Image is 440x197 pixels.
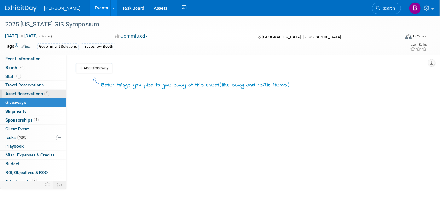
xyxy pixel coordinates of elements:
[365,33,428,42] div: Event Format
[410,43,427,46] div: Event Rating
[5,74,21,79] span: Staff
[76,63,112,73] a: Add Giveaway
[37,43,79,50] div: Government Solutions
[5,152,55,157] span: Misc. Expenses & Credits
[380,6,395,11] span: Search
[5,56,41,61] span: Event Information
[113,33,150,40] button: Committed
[5,179,37,184] span: Attachments
[0,55,66,63] a: Event Information
[5,161,20,166] span: Budget
[0,98,66,107] a: Giveaways
[0,133,66,142] a: Tasks100%
[0,125,66,133] a: Client Event
[20,66,23,69] i: Booth reservation complete
[0,151,66,159] a: Misc. Expenses & Credits
[42,181,53,189] td: Personalize Event Tab Strip
[101,81,290,89] div: Enter things you plan to give away at this event like swag and raffle items
[44,6,80,11] span: [PERSON_NAME]
[81,43,115,50] div: Tradeshow-Booth
[39,34,52,38] span: (3 days)
[53,181,66,189] td: Toggle Event Tabs
[5,43,32,50] td: Tags
[0,116,66,124] a: Sponsorships1
[17,135,27,140] span: 100%
[409,2,421,14] img: Buse Onen
[413,34,427,39] div: In-Person
[0,177,66,186] a: Attachments1
[18,33,24,38] span: to
[0,107,66,116] a: Shipments
[405,34,412,39] img: Format-Inperson.png
[5,100,26,105] span: Giveaways
[34,118,39,122] span: 1
[5,126,29,131] span: Client Event
[5,82,44,87] span: Travel Reservations
[0,168,66,177] a: ROI, Objectives & ROO
[5,91,49,96] span: Asset Reservations
[0,142,66,150] a: Playbook
[0,90,66,98] a: Asset Reservations1
[5,170,48,175] span: ROI, Objectives & ROO
[262,35,341,39] span: [GEOGRAPHIC_DATA], [GEOGRAPHIC_DATA]
[372,3,401,14] a: Search
[3,19,391,30] div: 2025 [US_STATE] GIS Symposium
[5,33,38,39] span: [DATE] [DATE]
[16,74,21,79] span: 1
[5,118,39,123] span: Sponsorships
[5,109,26,114] span: Shipments
[0,72,66,81] a: Staff1
[219,81,222,88] span: (
[5,135,27,140] span: Tasks
[44,91,49,96] span: 1
[287,81,290,88] span: )
[0,81,66,89] a: Travel Reservations
[5,144,24,149] span: Playbook
[0,63,66,72] a: Booth
[32,179,37,183] span: 1
[5,65,25,70] span: Booth
[21,44,32,49] a: Edit
[5,5,37,12] img: ExhibitDay
[0,160,66,168] a: Budget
